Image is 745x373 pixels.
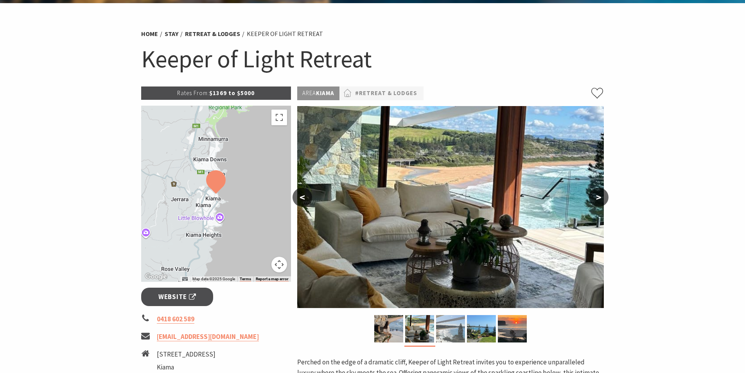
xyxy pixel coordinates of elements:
[141,43,604,75] h1: Keeper of Light Retreat
[192,277,235,281] span: Map data ©2025 Google
[143,272,169,282] img: Google
[247,29,323,39] li: Keeper of Light Retreat
[467,315,496,342] img: Keeper of Light Retreat - photo of the view and the house
[143,272,169,282] a: Open this area in Google Maps (opens a new window)
[293,188,312,207] button: <
[240,277,251,281] a: Terms (opens in new tab)
[297,86,339,100] p: Kiama
[405,315,434,342] img: Keeper of Light Retreat
[177,89,209,97] span: Rates From:
[141,30,158,38] a: Home
[256,277,289,281] a: Report a map error
[157,349,233,360] li: [STREET_ADDRESS]
[157,362,233,373] li: Kiama
[355,88,417,98] a: #Retreat & Lodges
[158,292,196,302] span: Website
[374,315,403,342] img: Keeper of Light Retreat photo of the balcony
[589,188,609,207] button: >
[182,276,188,282] button: Keyboard shortcuts
[141,86,291,100] p: $1369 to $5000
[436,315,465,342] img: Keeper of Light Retreat photo from the balcony overlooking Bombo Beach
[185,30,240,38] a: Retreat & Lodges
[157,332,259,341] a: [EMAIL_ADDRESS][DOMAIN_NAME]
[271,110,287,125] button: Toggle fullscreen view
[157,315,194,324] a: 0418 602 589
[141,288,214,306] a: Website
[297,106,604,308] img: Keeper of Light Retreat
[302,89,316,97] span: Area
[498,315,527,342] img: Keeper of Light Retreat
[165,30,178,38] a: Stay
[271,257,287,272] button: Map camera controls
